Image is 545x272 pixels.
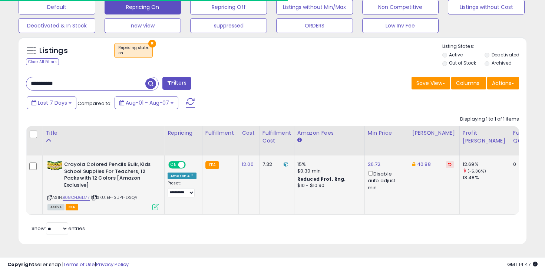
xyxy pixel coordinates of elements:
b: Crayola Colored Pencils Bulk, Kids School Supplies For Teachers, 12 Packs with 12 Colors [Amazon ... [64,161,154,190]
div: [PERSON_NAME] [412,129,456,137]
button: suppressed [190,18,267,33]
small: Amazon Fees. [297,137,302,144]
div: 12.69% [463,161,510,168]
button: Save View [412,77,450,89]
div: 0 [513,161,536,168]
span: All listings currently available for purchase on Amazon [47,204,65,210]
span: Last 7 Days [38,99,67,106]
label: Deactivated [492,52,519,58]
a: B08CHJ6D77 [63,194,90,201]
span: OFF [185,162,196,168]
small: FBA [205,161,219,169]
div: Amazon Fees [297,129,361,137]
b: Reduced Prof. Rng. [297,176,346,182]
button: ORDERS [276,18,353,33]
button: × [148,40,156,47]
button: Actions [487,77,519,89]
div: Fulfillment [205,129,235,137]
span: Compared to: [77,100,112,107]
div: $0.30 min [297,168,359,174]
a: Privacy Policy [96,261,129,268]
button: Aug-01 - Aug-07 [115,96,178,109]
div: ASIN: [47,161,159,209]
p: Listing States: [442,43,527,50]
a: Terms of Use [63,261,95,268]
div: 7.32 [262,161,288,168]
a: 40.88 [417,161,431,168]
label: Active [449,52,463,58]
button: new view [105,18,181,33]
span: ON [169,162,178,168]
div: seller snap | | [7,261,129,268]
div: Cost [242,129,256,137]
span: | SKU: EF-3UPT-DSQA [91,194,137,200]
span: 2025-08-15 14:47 GMT [507,261,538,268]
div: Fulfillable Quantity [513,129,539,145]
button: Last 7 Days [27,96,76,109]
h5: Listings [39,46,68,56]
div: Title [46,129,161,137]
div: on [118,50,149,56]
div: Repricing [168,129,199,137]
span: Aug-01 - Aug-07 [126,99,169,106]
a: 12.00 [242,161,254,168]
div: Displaying 1 to 1 of 1 items [460,116,519,123]
span: Columns [456,79,479,87]
span: Show: entries [32,225,85,232]
label: Archived [492,60,512,66]
div: Preset: [168,181,196,197]
button: Deactivated & In Stock [19,18,95,33]
div: Amazon AI * [168,173,196,179]
div: $10 - $10.90 [297,183,359,189]
div: Disable auto adjust min [368,170,403,191]
span: FBA [66,204,78,210]
div: 15% [297,161,359,168]
small: (-5.86%) [468,168,486,174]
div: Min Price [368,129,406,137]
a: 26.72 [368,161,381,168]
div: Profit [PERSON_NAME] [463,129,507,145]
img: 51J4NXSkPOL._SL40_.jpg [47,161,62,170]
strong: Copyright [7,261,34,268]
label: Out of Stock [449,60,476,66]
div: Clear All Filters [26,58,59,65]
span: Repricing state : [118,45,149,56]
div: Fulfillment Cost [262,129,291,145]
div: 13.48% [463,174,510,181]
button: Filters [162,77,191,90]
button: Columns [451,77,486,89]
button: Low Inv Fee [362,18,439,33]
